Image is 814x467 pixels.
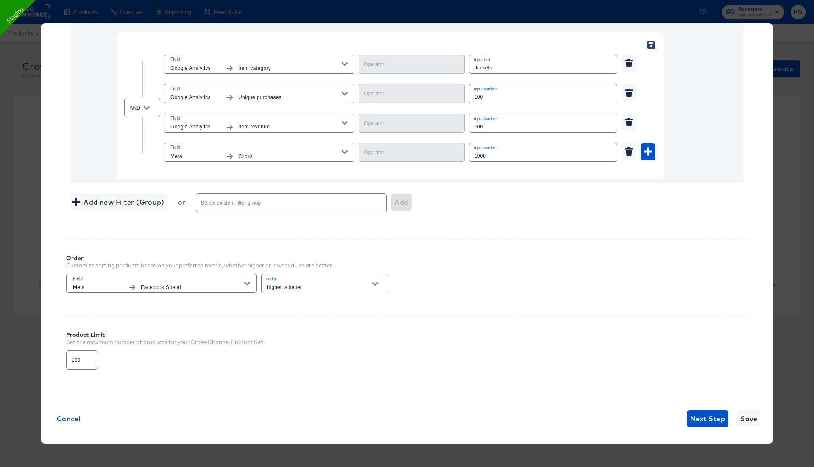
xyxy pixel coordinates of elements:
[141,283,244,292] span: Facebook Spend
[238,93,342,102] span: Unique purchases
[73,275,244,283] span: Field
[74,196,164,208] span: Add new Filter (Group)
[369,278,382,290] button: Open
[164,84,354,103] button: FieldGoogle AnalyticsUnique purchases
[164,114,354,133] button: FieldGoogle AnalyticsItem revenue
[737,410,761,427] button: Save
[66,261,333,270] div: Customize sorting products based on your preferred metric, whether higher or lower values are bet...
[57,413,81,425] span: Cancel
[170,152,221,161] span: Meta
[170,122,221,131] span: Google Analytics
[140,102,153,114] button: Open
[170,85,342,93] span: Field
[164,143,354,162] button: FieldMetaClicks
[170,144,342,151] span: Field
[469,143,617,161] input: Enter a number
[690,413,725,425] span: Next Step
[70,194,167,211] button: Add new Filter (Group)
[178,198,185,206] div: or
[170,93,221,102] span: Google Analytics
[170,56,342,63] span: Field
[66,338,748,346] div: Set the maximum number of products for your Cross-Channel Product Set.
[164,55,354,74] button: FieldGoogle AnalyticsItem category
[53,410,84,427] button: Cancel
[238,122,342,131] span: Item revenue
[238,152,342,161] span: Clicks
[66,255,333,261] div: Order
[238,64,342,73] span: Item category
[73,283,124,292] span: Meta
[170,64,221,73] span: Google Analytics
[66,274,257,293] button: FieldMetaFacebook Spend
[66,331,748,338] div: Product Limit
[469,114,617,132] input: Enter a number
[469,55,617,73] input: Input search term
[469,84,617,103] input: Enter a number
[740,413,757,425] span: Save
[170,114,342,122] span: Field
[687,410,728,427] button: Next Step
